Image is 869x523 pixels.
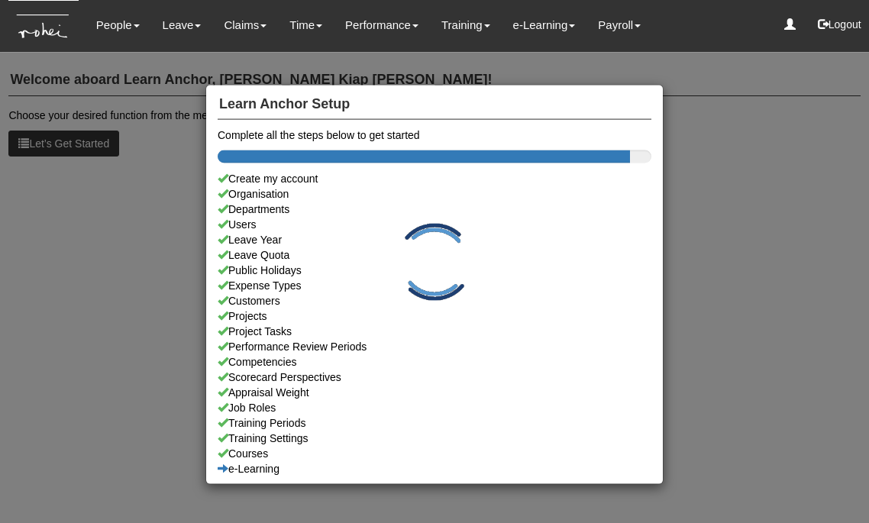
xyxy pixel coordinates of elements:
[218,186,651,202] a: Organisation
[218,247,651,263] a: Leave Quota
[218,232,651,247] a: Leave Year
[218,171,651,186] div: Create my account
[218,308,651,324] a: Projects
[218,293,651,308] a: Customers
[218,415,651,431] a: Training Periods
[218,400,651,415] a: Job Roles
[218,128,651,143] div: Complete all the steps below to get started
[218,354,651,370] a: Competencies
[218,263,651,278] a: Public Holidays
[218,217,651,232] a: Users
[218,370,651,385] a: Scorecard Perspectives
[218,461,651,476] a: e-Learning
[218,385,651,400] a: Appraisal Weight
[218,278,651,293] a: Expense Types
[218,324,651,339] a: Project Tasks
[218,446,651,461] a: Courses
[218,89,651,120] h4: Learn Anchor Setup
[218,431,651,446] a: Training Settings
[218,202,651,217] a: Departments
[218,339,651,354] a: Performance Review Periods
